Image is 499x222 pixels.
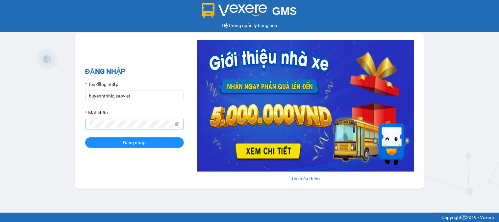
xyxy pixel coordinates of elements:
a: GMS [202,10,297,15]
input: Tên đăng nhập [85,91,184,101]
button: Đăng nhập [85,137,184,148]
input: Mật khẩu [89,121,174,128]
div: Tìm hiểu thêm [197,175,414,182]
label: Mật khẩu [85,109,108,116]
span: eye-invisible [175,122,180,126]
span: copyright [462,215,466,220]
img: banner-0 [197,40,414,172]
span: Đăng nhập [123,139,146,146]
div: Copyright 2019 - Vexere [5,214,494,221]
img: logo 2 [202,3,267,18]
label: Tên đăng nhập [85,81,119,88]
span: GMS [272,5,297,17]
h2: ĐĂNG NHẬP [85,66,184,77]
div: Hệ thống quản lý hàng hóa [2,22,497,29]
